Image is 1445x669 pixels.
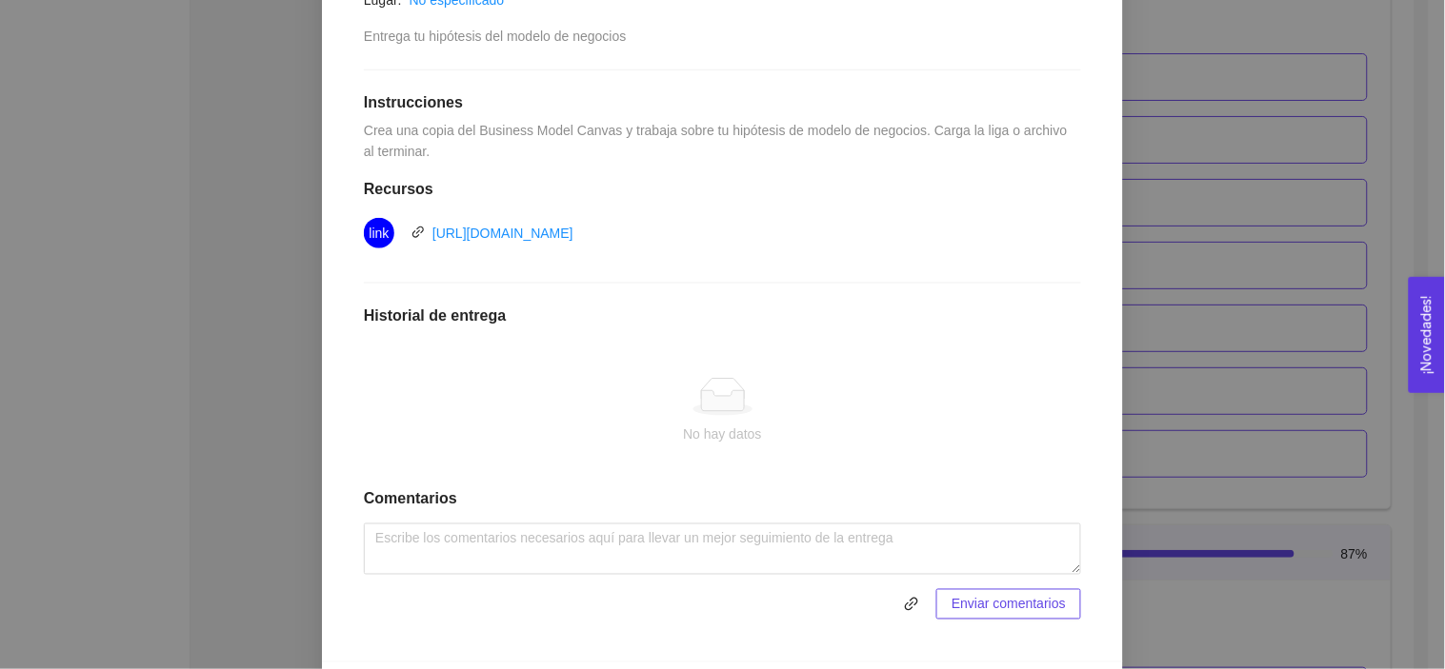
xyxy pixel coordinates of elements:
[364,306,1081,325] h1: Historial de entrega
[897,597,926,612] span: link
[952,594,1066,615] span: Enviar comentarios
[364,93,1081,112] h1: Instrucciones
[936,589,1081,620] button: Enviar comentarios
[379,423,1066,444] div: No hay datos
[411,226,425,239] span: link
[432,226,573,241] a: [URL][DOMAIN_NAME]
[364,29,627,44] span: Entrega tu hipótesis del modelo de negocios
[896,589,927,620] button: link
[364,123,1071,159] span: Crea una copia del Business Model Canvas y trabaja sobre tu hipótesis de modelo de negocios. Carg...
[364,180,1081,199] h1: Recursos
[364,490,1081,509] h1: Comentarios
[1409,277,1445,393] button: Open Feedback Widget
[369,218,389,248] span: link
[896,597,927,612] span: link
